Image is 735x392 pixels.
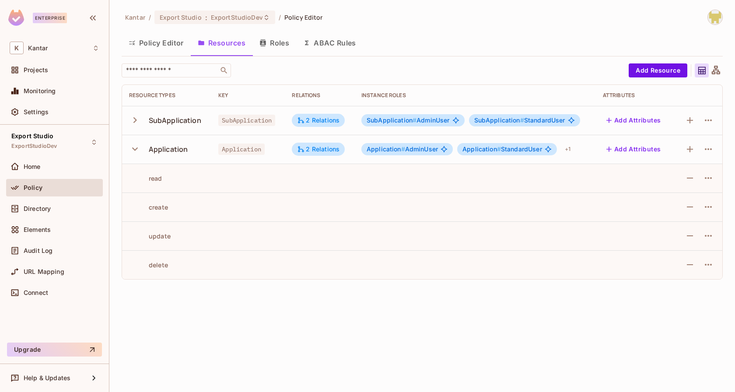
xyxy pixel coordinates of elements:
span: Export Studio [160,13,202,21]
span: K [10,42,24,54]
span: Home [24,163,41,170]
div: 2 Relations [297,116,339,124]
span: Directory [24,205,51,212]
div: Enterprise [33,13,67,23]
div: Relations [292,92,347,99]
div: delete [129,261,168,269]
li: / [149,13,151,21]
span: Policy [24,184,42,191]
button: Add Resource [629,63,687,77]
span: StandardUser [474,117,565,124]
div: + 1 [561,142,574,156]
button: Upgrade [7,343,102,357]
button: ABAC Rules [296,32,363,54]
div: Instance roles [361,92,589,99]
span: SubApplication [367,116,416,124]
span: StandardUser [462,146,542,153]
div: SubApplication [149,115,201,125]
div: Application [149,144,188,154]
div: update [129,232,171,240]
span: # [497,145,501,153]
div: Resource Types [129,92,204,99]
img: Girishankar.VP@kantar.com [708,10,722,24]
div: create [129,203,168,211]
span: Audit Log [24,247,52,254]
span: : [205,14,208,21]
button: Add Attributes [603,113,665,127]
span: # [413,116,416,124]
span: SubApplication [474,116,524,124]
button: Policy Editor [122,32,191,54]
li: / [279,13,281,21]
span: Monitoring [24,87,56,94]
span: Policy Editor [284,13,323,21]
div: read [129,174,162,182]
span: Connect [24,289,48,296]
div: Key [218,92,278,99]
span: # [401,145,405,153]
span: # [520,116,524,124]
span: ExportStudioDev [211,13,263,21]
span: Export Studio [11,133,53,140]
span: AdminUser [367,146,438,153]
span: URL Mapping [24,268,64,275]
button: Add Attributes [603,142,665,156]
span: Application [462,145,501,153]
span: Help & Updates [24,374,70,381]
img: SReyMgAAAABJRU5ErkJggg== [8,10,24,26]
span: Application [367,145,405,153]
span: SubApplication [218,115,275,126]
span: AdminUser [367,117,450,124]
div: 2 Relations [297,145,339,153]
div: Attributes [603,92,667,99]
span: Settings [24,108,49,115]
button: Roles [252,32,296,54]
button: Resources [191,32,252,54]
span: Projects [24,66,48,73]
span: Workspace: Kantar [28,45,48,52]
span: Elements [24,226,51,233]
span: the active workspace [125,13,145,21]
span: Application [218,143,265,155]
span: ExportStudioDev [11,143,57,150]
